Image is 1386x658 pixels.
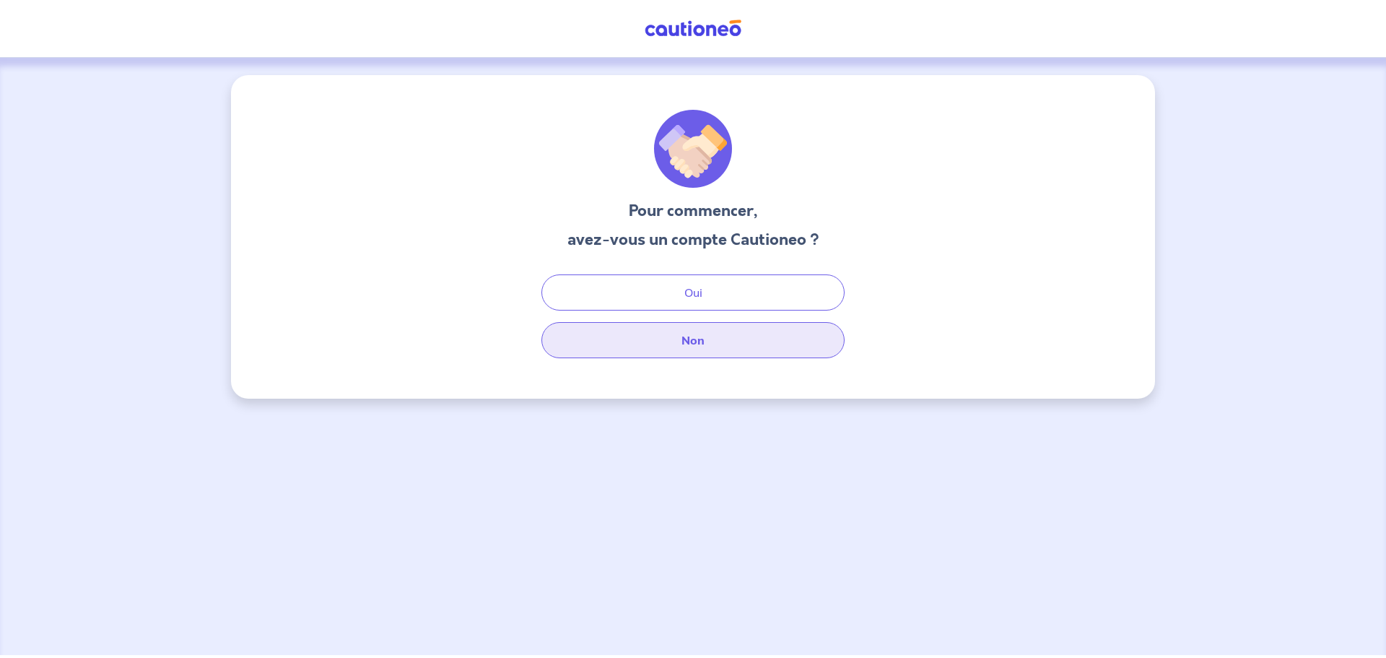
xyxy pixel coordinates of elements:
h3: Pour commencer, [567,199,819,222]
h3: avez-vous un compte Cautioneo ? [567,228,819,251]
img: illu_welcome.svg [654,110,732,188]
button: Oui [541,274,845,311]
button: Non [541,322,845,358]
img: Cautioneo [639,20,747,38]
